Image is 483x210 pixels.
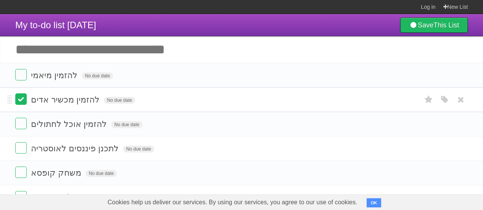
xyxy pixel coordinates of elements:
[421,93,436,106] label: Star task
[123,146,154,152] span: No due date
[100,195,365,210] span: Cookies help us deliver our services. By using our services, you agree to our use of cookies.
[15,191,27,202] label: Done
[15,20,96,30] span: My to-do list [DATE]
[15,69,27,80] label: Done
[15,142,27,154] label: Done
[31,119,109,129] span: להזמין אוכל לחתולים
[31,144,121,153] span: לתכנן פיננסים לאוסטריה
[31,168,83,178] span: משחק קופסא
[86,170,116,177] span: No due date
[111,121,142,128] span: No due date
[82,72,113,79] span: No due date
[15,167,27,178] label: Done
[31,192,74,202] span: לקרוא ספר
[31,71,79,80] span: להזמין מיאמי
[400,18,468,33] a: SaveThis List
[15,118,27,129] label: Done
[367,198,381,207] button: OK
[433,21,459,29] b: This List
[15,93,27,105] label: Done
[104,97,135,104] span: No due date
[31,95,102,104] span: להזמין מכשיר אדים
